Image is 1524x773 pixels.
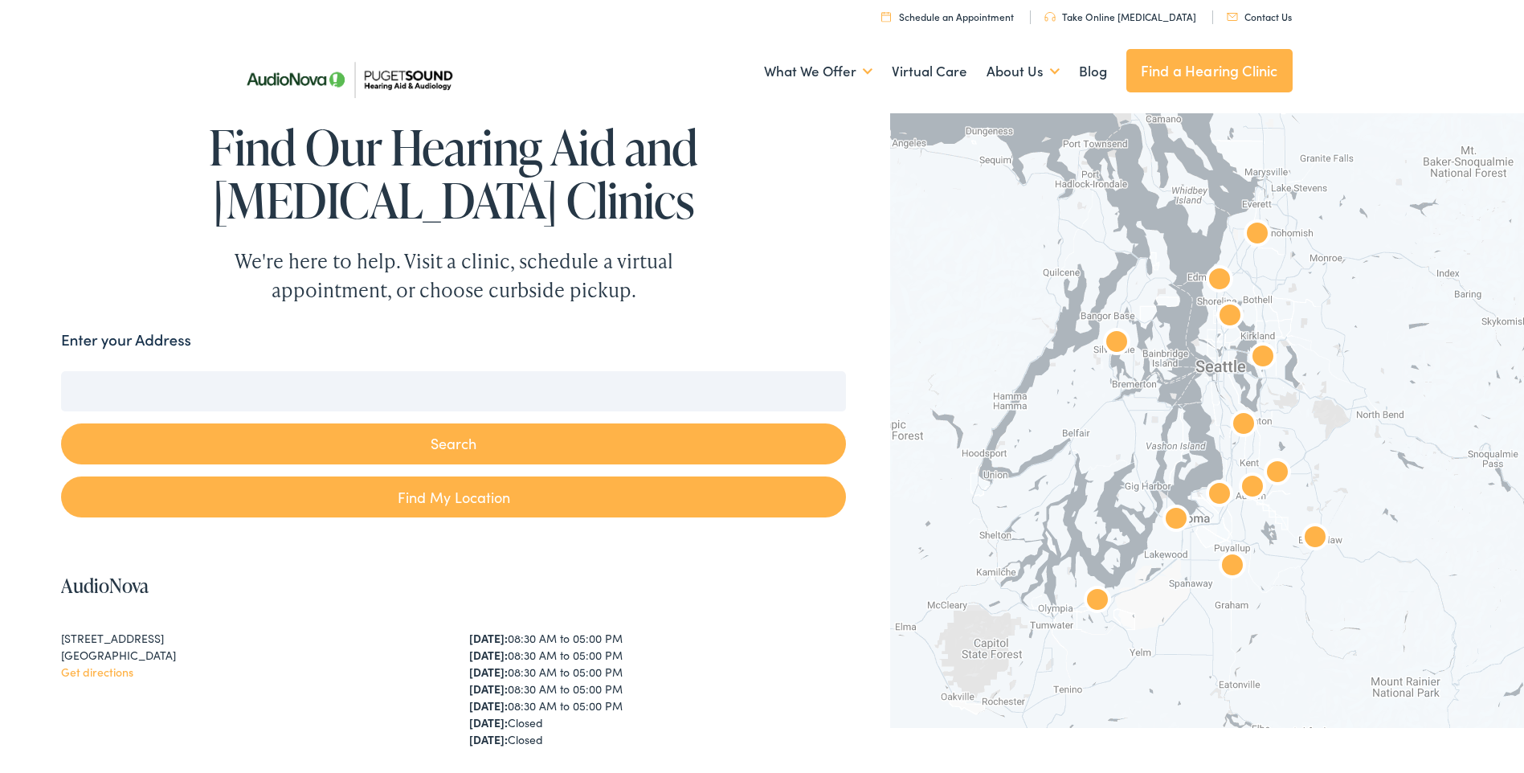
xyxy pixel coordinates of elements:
[764,42,872,101] a: What We Offer
[61,121,846,227] h1: Find Our Hearing Aid and [MEDICAL_DATA] Clinics
[197,247,711,305] div: We're here to help. Visit a clinic, schedule a virtual appointment, or choose curbside pickup.
[1224,407,1263,445] div: AudioNova
[1079,42,1107,101] a: Blog
[1200,262,1239,301] div: AudioNova
[1078,583,1117,621] div: AudioNova
[61,371,846,411] input: Enter your address or zip code
[469,630,846,748] div: 08:30 AM to 05:00 PM 08:30 AM to 05:00 PM 08:30 AM to 05:00 PM 08:30 AM to 05:00 PM 08:30 AM to 0...
[469,664,508,680] strong: [DATE]:
[1244,339,1282,378] div: AudioNova
[61,423,846,464] button: Search
[1044,10,1196,23] a: Take Online [MEDICAL_DATA]
[1227,13,1238,21] img: utility icon
[469,714,508,730] strong: [DATE]:
[469,731,508,747] strong: [DATE]:
[1200,476,1239,515] div: AudioNova
[1211,298,1249,337] div: AudioNova
[61,572,149,599] a: AudioNova
[1044,12,1056,22] img: utility icon
[1157,501,1195,540] div: AudioNova
[881,10,1014,23] a: Schedule an Appointment
[881,11,891,22] img: utility icon
[61,476,846,517] a: Find My Location
[892,42,967,101] a: Virtual Care
[469,697,508,714] strong: [DATE]:
[1227,10,1292,23] a: Contact Us
[61,329,191,352] label: Enter your Address
[61,647,438,664] div: [GEOGRAPHIC_DATA]
[469,647,508,663] strong: [DATE]:
[1097,325,1136,363] div: AudioNova
[469,681,508,697] strong: [DATE]:
[61,630,438,647] div: [STREET_ADDRESS]
[987,42,1060,101] a: About Us
[1296,520,1334,558] div: AudioNova
[1258,455,1297,493] div: AudioNova
[61,664,133,680] a: Get directions
[1126,49,1293,92] a: Find a Hearing Clinic
[469,630,508,646] strong: [DATE]:
[1213,548,1252,587] div: AudioNova
[1238,216,1277,255] div: Puget Sound Hearing Aid &#038; Audiology by AudioNova
[1233,469,1272,508] div: AudioNova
